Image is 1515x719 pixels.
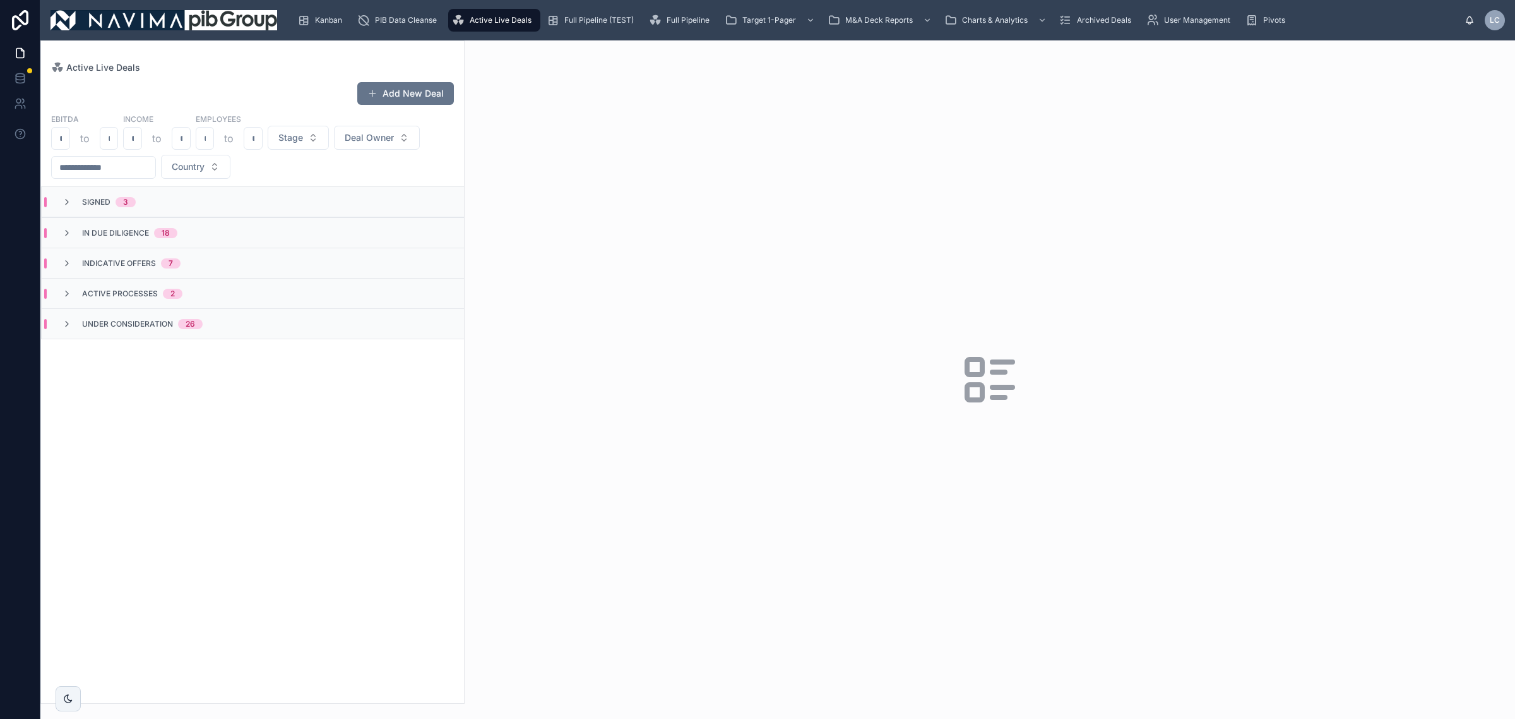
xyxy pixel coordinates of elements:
a: Active Live Deals [51,61,140,74]
a: Charts & Analytics [941,9,1053,32]
div: 26 [186,319,195,329]
span: Full Pipeline (TEST) [564,15,634,25]
div: 18 [162,228,170,238]
a: Full Pipeline (TEST) [543,9,643,32]
span: Target 1-Pager [742,15,796,25]
span: Active Live Deals [66,61,140,74]
span: Stage [278,131,303,144]
label: EBITDA [51,113,79,124]
label: Employees [196,113,241,124]
a: M&A Deck Reports [824,9,938,32]
span: Indicative Offers [82,258,156,269]
span: Country [172,160,205,173]
p: to [80,131,90,146]
img: App logo [50,10,277,30]
p: to [152,131,162,146]
div: 7 [169,258,173,269]
span: Deal Owner [345,131,394,144]
span: In Due Diligence [82,228,149,238]
span: Pivots [1263,15,1285,25]
button: Add New Deal [357,82,454,105]
a: Full Pipeline [645,9,718,32]
span: Full Pipeline [667,15,710,25]
a: Archived Deals [1055,9,1140,32]
span: Charts & Analytics [962,15,1028,25]
a: Kanban [294,9,351,32]
a: Pivots [1242,9,1294,32]
a: PIB Data Cleanse [353,9,446,32]
span: Under Consideration [82,319,173,329]
span: Active Processes [82,289,158,299]
a: User Management [1143,9,1239,32]
span: Active Live Deals [470,15,532,25]
p: to [224,131,234,146]
span: M&A Deck Reports [845,15,913,25]
a: Target 1-Pager [721,9,821,32]
label: Income [123,113,153,124]
div: scrollable content [287,6,1464,34]
button: Select Button [334,126,420,150]
span: User Management [1164,15,1230,25]
div: 2 [170,289,175,299]
button: Select Button [161,155,230,179]
span: Archived Deals [1077,15,1131,25]
span: PIB Data Cleanse [375,15,437,25]
button: Select Button [268,126,329,150]
span: Signed [82,197,110,207]
span: LC [1490,15,1500,25]
div: 3 [123,197,128,207]
a: Active Live Deals [448,9,540,32]
span: Kanban [315,15,342,25]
